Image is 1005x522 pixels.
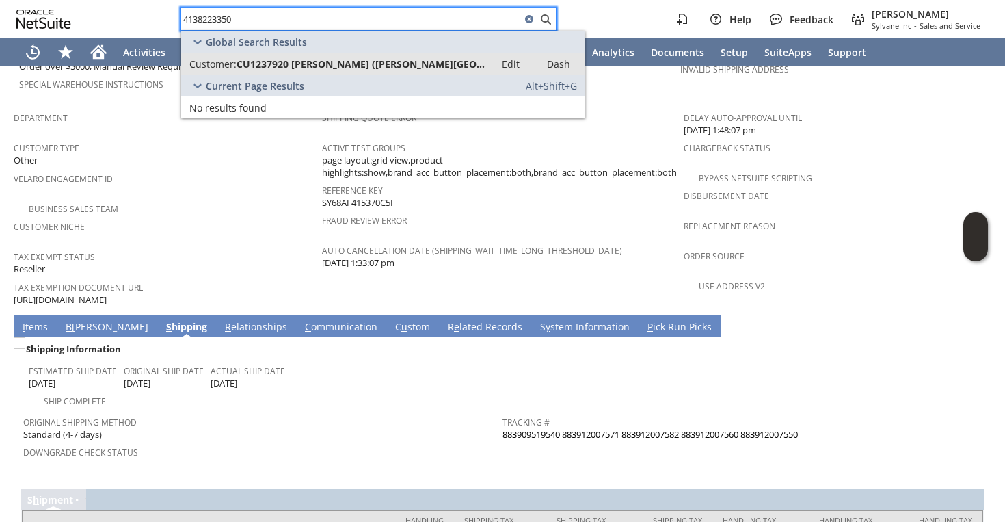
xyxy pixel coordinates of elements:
a: Items [19,320,51,335]
span: Alt+Shift+G [526,79,577,92]
a: Auto Cancellation Date (shipping_wait_time_long_threshold_date) [322,245,622,257]
span: Help [729,13,751,26]
a: Shipment [27,493,73,506]
span: Customer: [189,57,237,70]
span: Sales and Service [920,21,980,31]
span: u [401,320,407,333]
img: Unchecked [14,337,25,349]
span: Support [828,46,866,59]
a: Customer Niche [14,221,85,233]
a: Special Warehouse Instructions [19,79,163,90]
span: Documents [651,46,704,59]
a: Original Shipping Method [23,417,137,428]
a: Downgrade Check Status [23,447,138,458]
a: Order Source [684,250,745,262]
span: C [305,320,311,333]
span: [DATE] 1:33:07 pm [322,257,394,270]
div: Shortcuts [49,38,82,66]
span: P [647,320,653,333]
span: Reseller [14,263,45,276]
a: Related Records [444,320,526,335]
a: Support [820,38,874,66]
a: B[PERSON_NAME] [62,320,152,335]
svg: logo [16,10,71,29]
a: Velaro Engagement ID [14,173,113,185]
span: [URL][DOMAIN_NAME] [14,293,107,306]
span: Standard (4-7 days) [23,428,102,441]
a: Customer:CU1237920 [PERSON_NAME] ([PERSON_NAME][GEOGRAPHIC_DATA],...Edit: Dash: [181,53,585,75]
a: Invalid Shipping Address [680,64,789,75]
a: 883909519540 883912007571 883912007582 883912007560 883912007550 [502,428,798,441]
span: S [166,320,172,333]
a: Relationships [222,320,291,335]
span: [DATE] 1:48:07 pm [684,124,756,137]
a: Estimated Ship Date [29,365,117,377]
a: Warehouse [174,38,243,66]
a: Activities [115,38,174,66]
a: Reference Key [322,185,383,196]
a: Setup [712,38,756,66]
a: Replacement reason [684,220,775,232]
span: No results found [189,101,267,114]
a: Customer Type [14,142,79,154]
span: [DATE] [211,377,237,390]
span: [DATE] [29,377,55,390]
a: Actual Ship Date [211,365,285,377]
span: Activities [123,46,165,59]
a: Disbursement Date [684,190,769,202]
a: Pick Run Picks [644,320,715,335]
div: Shipping Information [23,340,497,358]
a: Tracking # [502,417,550,428]
span: Analytics [592,46,634,59]
a: Unrolled view on [967,317,983,334]
a: No results found [181,96,585,118]
span: Current Page Results [206,79,304,92]
svg: Home [90,44,107,60]
a: System Information [537,320,633,335]
span: [DATE] [124,377,150,390]
a: Recent Records [16,38,49,66]
span: h [33,493,39,506]
span: SuiteApps [764,46,812,59]
a: Custom [392,320,433,335]
svg: Shortcuts [57,44,74,60]
span: e [454,320,459,333]
iframe: Click here to launch Oracle Guided Learning Help Panel [963,212,988,261]
span: Setup [721,46,748,59]
a: Shipping [163,320,211,335]
span: Order over $5000, Manual Review Required. [19,60,196,73]
span: I [23,320,25,333]
a: Active Test Groups [322,142,405,154]
span: CU1237920 [PERSON_NAME] ([PERSON_NAME][GEOGRAPHIC_DATA],... [237,57,487,70]
svg: Recent Records [25,44,41,60]
span: Global Search Results [206,36,307,49]
a: Ship Complete [44,395,106,407]
a: Tax Exempt Status [14,251,95,263]
a: Tax Exemption Document URL [14,282,143,293]
input: Search [181,11,521,27]
span: - [914,21,917,31]
a: Analytics [584,38,643,66]
a: Use Address V2 [699,280,765,292]
span: [PERSON_NAME] [872,8,980,21]
a: Department [14,112,68,124]
svg: Search [537,11,554,27]
span: y [546,320,550,333]
a: Edit: [487,55,535,72]
span: Oracle Guided Learning Widget. To move around, please hold and drag [963,237,988,262]
span: R [225,320,231,333]
a: SuiteApps [756,38,820,66]
a: Dash: [535,55,582,72]
span: Sylvane Inc [872,21,911,31]
span: Other [14,154,38,167]
a: Delay Auto-Approval Until [684,112,802,124]
span: SY68AF415370C5F [322,196,395,209]
a: Chargeback Status [684,142,770,154]
span: B [66,320,72,333]
a: Fraud Review Error [322,215,407,226]
span: Feedback [790,13,833,26]
a: Documents [643,38,712,66]
a: Business Sales Team [29,203,118,215]
a: Bypass NetSuite Scripting [699,172,812,184]
a: Communication [301,320,381,335]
